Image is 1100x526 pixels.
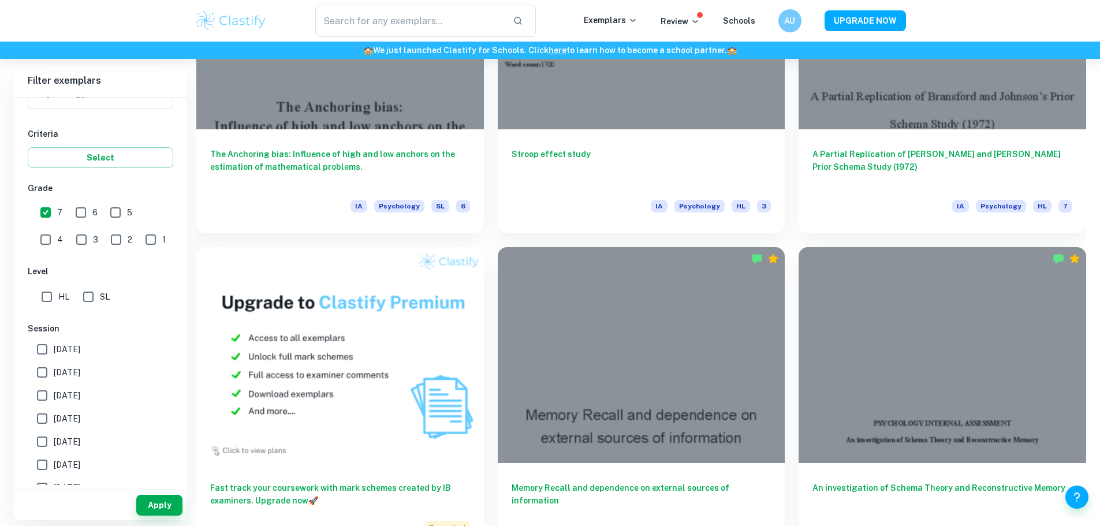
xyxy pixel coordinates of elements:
span: 3 [93,233,98,246]
span: [DATE] [54,343,80,356]
p: Review [661,15,700,28]
span: 7 [1058,200,1072,212]
button: UPGRADE NOW [825,10,906,31]
div: Premium [1069,253,1080,264]
div: Premium [767,253,779,264]
span: 🚀 [308,496,318,505]
span: Psychology [976,200,1026,212]
h6: A Partial Replication of [PERSON_NAME] and [PERSON_NAME] Prior Schema Study (1972) [812,148,1072,186]
span: 7 [57,206,62,219]
img: Thumbnail [196,247,484,462]
h6: The Anchoring bias: Influence of high and low anchors on the estimation of mathematical problems. [210,148,470,186]
span: [DATE] [54,482,80,494]
p: Exemplars [584,14,637,27]
span: Psychology [374,200,424,212]
h6: Stroop effect study [512,148,771,186]
span: IA [952,200,969,212]
h6: AU [783,14,796,27]
span: IA [350,200,367,212]
h6: Criteria [28,128,173,140]
h6: Filter exemplars [14,65,187,97]
a: here [549,46,566,55]
span: 2 [128,233,132,246]
span: IA [651,200,668,212]
span: 6 [456,200,470,212]
span: Psychology [674,200,725,212]
span: 1 [162,233,166,246]
span: [DATE] [54,389,80,402]
h6: Level [28,265,173,278]
span: 5 [127,206,132,219]
a: Schools [723,16,755,25]
span: 🏫 [363,46,373,55]
h6: Memory Recall and dependence on external sources of information [512,482,771,520]
span: 3 [757,200,771,212]
h6: We just launched Clastify for Schools. Click to learn how to become a school partner. [2,44,1098,57]
button: Select [28,147,173,168]
span: [DATE] [54,412,80,425]
span: 6 [92,206,98,219]
span: 🏫 [727,46,737,55]
span: SL [431,200,449,212]
img: Marked [751,253,763,264]
img: Clastify logo [195,9,268,32]
input: Search for any exemplars... [315,5,504,37]
span: 4 [57,233,63,246]
span: HL [732,200,750,212]
span: [DATE] [54,435,80,448]
button: Apply [136,495,182,516]
span: SL [100,290,110,303]
span: [DATE] [54,366,80,379]
span: [DATE] [54,458,80,471]
span: HL [58,290,69,303]
h6: Fast track your coursework with mark schemes created by IB examiners. Upgrade now [210,482,470,507]
img: Marked [1053,253,1064,264]
span: HL [1033,200,1051,212]
button: AU [778,9,801,32]
h6: Session [28,322,173,335]
button: Help and Feedback [1065,486,1088,509]
h6: An investigation of Schema Theory and Reconstructive Memory [812,482,1072,520]
h6: Grade [28,182,173,195]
